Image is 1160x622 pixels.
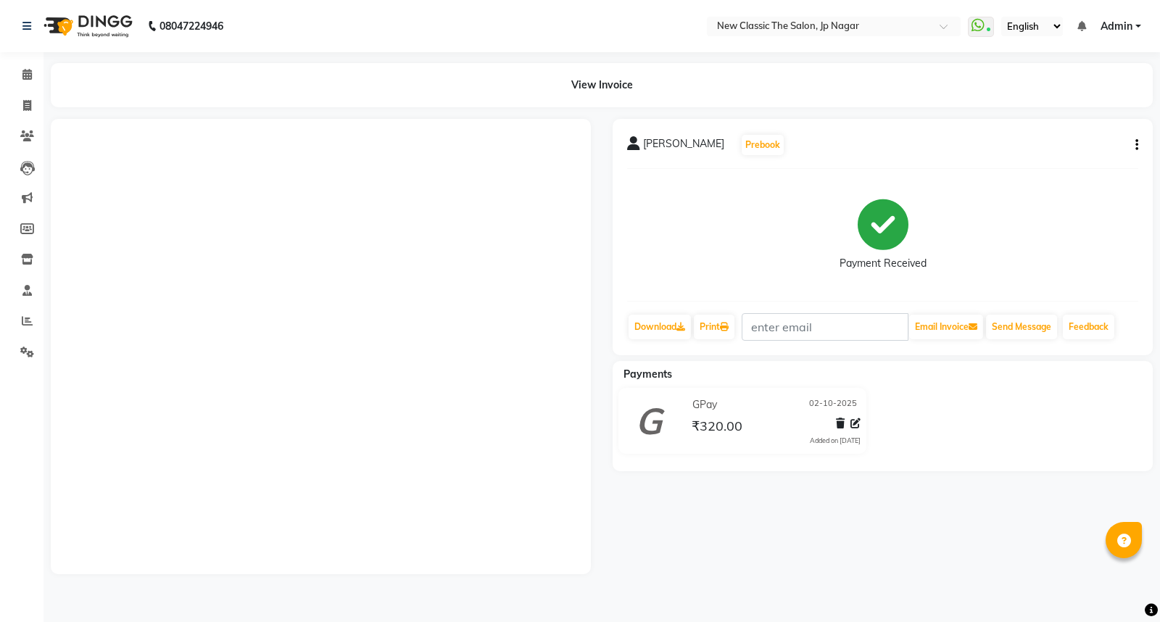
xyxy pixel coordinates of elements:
[742,313,908,341] input: enter email
[1101,19,1132,34] span: Admin
[840,256,927,271] div: Payment Received
[643,136,724,157] span: [PERSON_NAME]
[159,6,223,46] b: 08047224946
[692,397,717,412] span: GPay
[694,315,734,339] a: Print
[37,6,136,46] img: logo
[909,315,983,339] button: Email Invoice
[1063,315,1114,339] a: Feedback
[629,315,691,339] a: Download
[51,63,1153,107] div: View Invoice
[809,397,857,412] span: 02-10-2025
[1099,564,1145,608] iframe: chat widget
[986,315,1057,339] button: Send Message
[742,135,784,155] button: Prebook
[810,436,861,446] div: Added on [DATE]
[692,418,742,438] span: ₹320.00
[623,368,672,381] span: Payments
